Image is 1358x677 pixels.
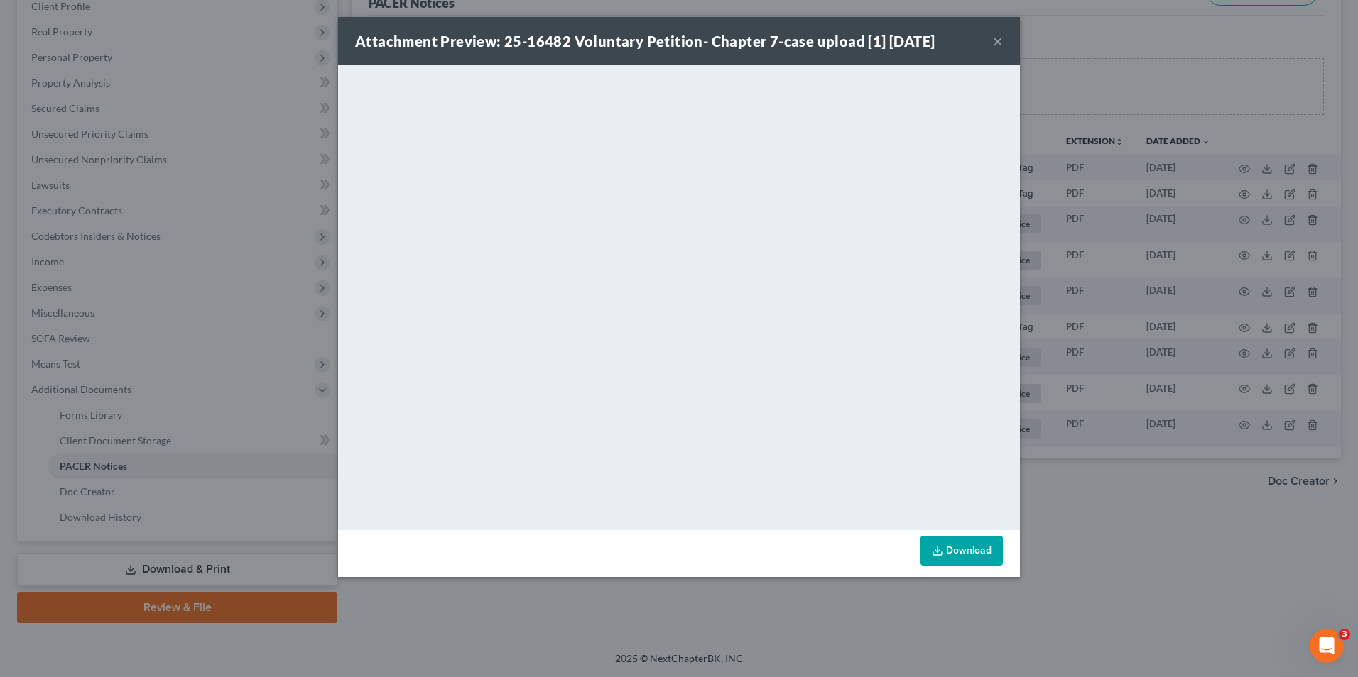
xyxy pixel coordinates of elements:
iframe: Intercom live chat [1310,629,1344,663]
button: × [993,33,1003,50]
strong: Attachment Preview: 25-16482 Voluntary Petition- Chapter 7-case upload [1] [DATE] [355,33,935,50]
a: Download [920,536,1003,566]
iframe: <object ng-attr-data='[URL][DOMAIN_NAME]' type='application/pdf' width='100%' height='650px'></ob... [338,65,1020,527]
span: 3 [1339,629,1350,640]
